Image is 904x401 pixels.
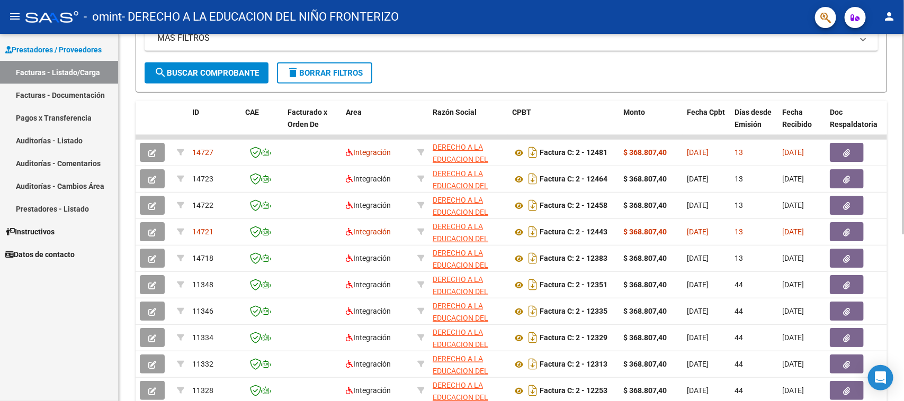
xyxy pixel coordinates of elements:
[154,68,259,78] span: Buscar Comprobante
[735,148,743,157] span: 13
[526,170,540,187] i: Descargar documento
[277,62,372,84] button: Borrar Filtros
[145,25,878,51] mat-expansion-panel-header: MAS FILTROS
[157,32,853,44] mat-panel-title: MAS FILTROS
[346,148,391,157] span: Integración
[192,201,213,209] span: 14722
[433,196,497,229] span: DERECHO A LA EDUCACION DEL NIÑO FRONTERIZO
[346,175,391,183] span: Integración
[730,101,778,148] datatable-header-cell: Días desde Emisión
[154,66,167,79] mat-icon: search
[346,360,391,368] span: Integración
[540,334,607,342] strong: Factura C: 2 - 12329
[288,108,327,129] span: Facturado x Orden De
[687,148,709,157] span: [DATE]
[433,275,497,308] span: DERECHO A LA EDUCACION DEL NIÑO FRONTERIZO
[735,227,743,236] span: 13
[84,5,122,29] span: - omint
[735,108,772,129] span: Días desde Emisión
[540,149,607,157] strong: Factura C: 2 - 12481
[433,247,504,269] div: 30678688092
[433,194,504,216] div: 30678688092
[782,227,804,236] span: [DATE]
[687,333,709,342] span: [DATE]
[778,101,826,148] datatable-header-cell: Fecha Recibido
[826,101,889,148] datatable-header-cell: Doc Respaldatoria
[782,386,804,395] span: [DATE]
[346,254,391,262] span: Integración
[433,143,497,176] span: DERECHO A LA EDUCACION DEL NIÑO FRONTERIZO
[192,227,213,236] span: 14721
[8,10,21,23] mat-icon: menu
[540,254,607,263] strong: Factura C: 2 - 12383
[433,108,477,116] span: Razón Social
[526,250,540,267] i: Descargar documento
[192,307,213,315] span: 11346
[526,197,540,214] i: Descargar documento
[735,360,743,368] span: 44
[683,101,730,148] datatable-header-cell: Fecha Cpbt
[526,276,540,293] i: Descargar documento
[623,280,667,289] strong: $ 368.807,40
[623,148,667,157] strong: $ 368.807,40
[346,201,391,209] span: Integración
[428,101,508,148] datatable-header-cell: Razón Social
[623,254,667,262] strong: $ 368.807,40
[433,353,504,375] div: 30678688092
[782,254,804,262] span: [DATE]
[623,386,667,395] strong: $ 368.807,40
[687,201,709,209] span: [DATE]
[526,223,540,240] i: Descargar documento
[346,108,362,116] span: Area
[687,360,709,368] span: [DATE]
[782,148,804,157] span: [DATE]
[735,333,743,342] span: 44
[735,175,743,183] span: 13
[782,280,804,289] span: [DATE]
[433,141,504,163] div: 30678688092
[623,175,667,183] strong: $ 368.807,40
[526,382,540,399] i: Descargar documento
[687,254,709,262] span: [DATE]
[623,227,667,236] strong: $ 368.807,40
[5,44,102,56] span: Prestadores / Proveedores
[782,360,804,368] span: [DATE]
[192,280,213,289] span: 11348
[192,333,213,342] span: 11334
[241,101,283,148] datatable-header-cell: CAE
[433,274,504,296] div: 30678688092
[868,365,893,390] div: Open Intercom Messenger
[508,101,619,148] datatable-header-cell: CPBT
[433,169,497,202] span: DERECHO A LA EDUCACION DEL NIÑO FRONTERIZO
[883,10,896,23] mat-icon: person
[687,386,709,395] span: [DATE]
[433,168,504,190] div: 30678688092
[526,329,540,346] i: Descargar documento
[687,280,709,289] span: [DATE]
[687,307,709,315] span: [DATE]
[540,202,607,210] strong: Factura C: 2 - 12458
[433,326,504,349] div: 30678688092
[188,101,241,148] datatable-header-cell: ID
[5,226,55,238] span: Instructivos
[526,144,540,161] i: Descargar documento
[735,254,743,262] span: 13
[192,108,199,116] span: ID
[192,360,213,368] span: 11332
[512,108,531,116] span: CPBT
[192,386,213,395] span: 11328
[735,201,743,209] span: 13
[342,101,413,148] datatable-header-cell: Area
[782,175,804,183] span: [DATE]
[687,175,709,183] span: [DATE]
[623,333,667,342] strong: $ 368.807,40
[346,280,391,289] span: Integración
[687,227,709,236] span: [DATE]
[526,303,540,320] i: Descargar documento
[433,221,504,243] div: 30678688092
[433,328,497,361] span: DERECHO A LA EDUCACION DEL NIÑO FRONTERIZO
[287,68,363,78] span: Borrar Filtros
[192,175,213,183] span: 14723
[192,254,213,262] span: 14718
[433,249,497,281] span: DERECHO A LA EDUCACION DEL NIÑO FRONTERIZO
